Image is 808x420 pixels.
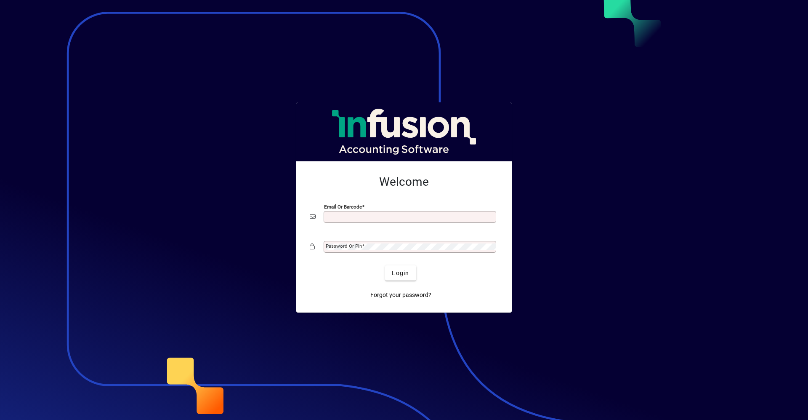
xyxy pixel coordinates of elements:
[392,269,409,278] span: Login
[326,243,362,249] mat-label: Password or Pin
[385,265,416,281] button: Login
[367,287,435,302] a: Forgot your password?
[310,175,498,189] h2: Welcome
[324,204,362,210] mat-label: Email or Barcode
[370,291,431,300] span: Forgot your password?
